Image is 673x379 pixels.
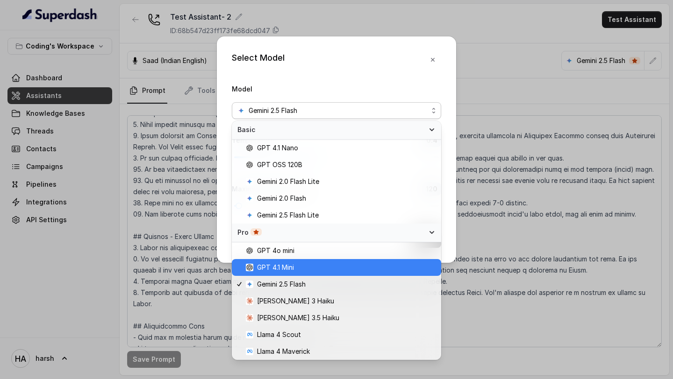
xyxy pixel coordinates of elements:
span: GPT 4o mini [257,245,294,256]
svg: google logo [237,107,245,114]
div: Pro [237,228,424,237]
svg: openai logo [246,247,253,254]
span: Gemini 2.5 Flash [249,105,297,116]
span: Gemini 2.0 Flash [257,193,306,204]
span: Basic [237,125,424,134]
svg: openai logo [246,144,253,152]
span: [PERSON_NAME] 3 Haiku [257,295,334,307]
svg: openai logo [246,264,253,271]
span: [PERSON_NAME] 3.5 Haiku [257,312,339,323]
span: GPT 4.1 Nano [257,142,298,154]
span: Gemini 2.0 Flash Lite [257,176,319,187]
svg: google logo [246,195,253,202]
span: Llama 4 Maverick [257,346,310,357]
button: google logoGemini 2.5 Flash [232,102,441,119]
div: google logoGemini 2.5 Flash [232,121,441,360]
span: Gemini 2.5 Flash [257,279,306,290]
div: Basic [232,121,441,140]
svg: google logo [246,211,253,219]
span: Llama 4 Scout [257,329,301,340]
span: GPT OSS 120B [257,159,302,170]
svg: google logo [246,178,253,185]
svg: google logo [246,281,253,288]
span: Gemini 2.5 Flash Lite [257,210,319,221]
span: GPT 4.1 Mini [257,262,294,273]
div: Pro [232,224,441,242]
svg: openai logo [246,161,253,168]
